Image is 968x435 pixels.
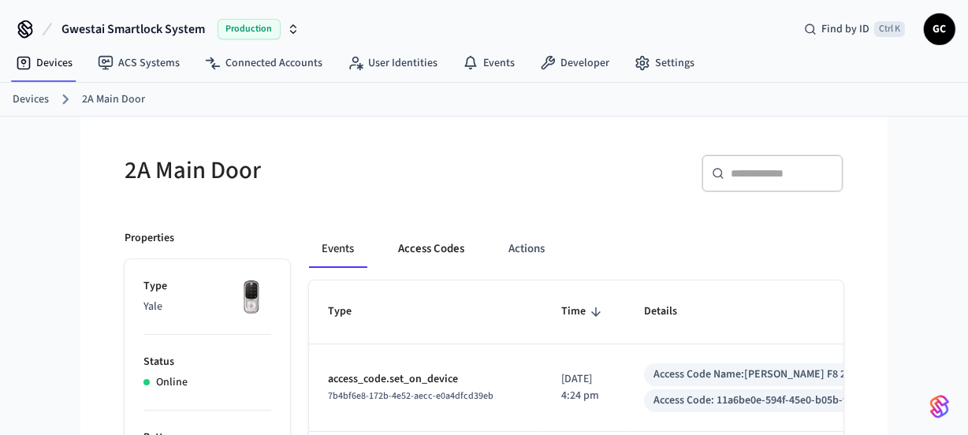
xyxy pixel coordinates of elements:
div: Access Code Name: [PERSON_NAME] F8 2A Colum [653,366,886,383]
span: Production [218,19,281,39]
span: Time [561,299,606,324]
button: Access Codes [385,230,477,268]
button: Actions [496,230,557,268]
p: Properties [125,230,174,247]
span: Gwestai Smartlock System [61,20,205,39]
div: ant example [309,230,843,268]
span: Details [644,299,698,324]
img: Yale Assure Touchscreen Wifi Smart Lock, Satin Nickel, Front [232,278,271,318]
span: Ctrl K [874,21,905,37]
a: ACS Systems [85,49,192,77]
a: Devices [13,91,49,108]
p: Status [143,354,271,370]
p: [DATE] 4:24 pm [561,371,606,404]
span: 7b4bf6e8-172b-4e52-aecc-e0a4dfcd39eb [328,389,493,403]
span: Find by ID [821,21,869,37]
a: Devices [3,49,85,77]
p: Yale [143,299,271,315]
a: 2A Main Door [82,91,145,108]
a: Connected Accounts [192,49,335,77]
a: User Identities [335,49,450,77]
img: SeamLogoGradient.69752ec5.svg [930,394,949,419]
button: GC [924,13,955,45]
span: GC [925,15,954,43]
p: Type [143,278,271,295]
span: Type [328,299,372,324]
p: access_code.set_on_device [328,371,523,388]
h5: 2A Main Door [125,154,475,187]
div: Find by IDCtrl K [791,15,918,43]
a: Settings [622,49,707,77]
button: Events [309,230,367,268]
p: Online [156,374,188,391]
div: Access Code: 11a6be0e-594f-45e0-b05b-fa98cb1d6a04 [653,392,907,409]
a: Developer [527,49,622,77]
a: Events [450,49,527,77]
